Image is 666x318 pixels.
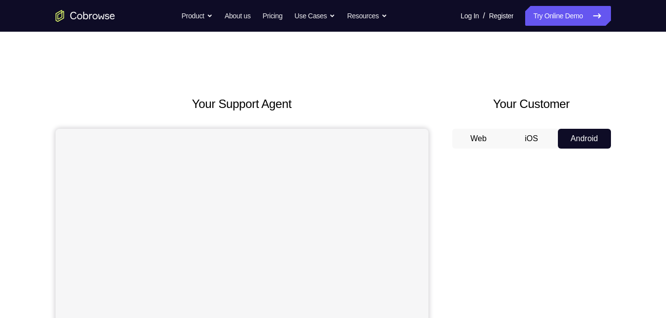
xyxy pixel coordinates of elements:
button: Use Cases [295,6,335,26]
h2: Your Support Agent [56,95,428,113]
button: Android [558,129,611,149]
button: Resources [347,6,387,26]
a: Try Online Demo [525,6,610,26]
button: iOS [505,129,558,149]
a: Pricing [262,6,282,26]
button: Product [182,6,213,26]
h2: Your Customer [452,95,611,113]
a: Log In [461,6,479,26]
span: / [483,10,485,22]
a: About us [225,6,250,26]
a: Go to the home page [56,10,115,22]
a: Register [489,6,513,26]
button: Web [452,129,505,149]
